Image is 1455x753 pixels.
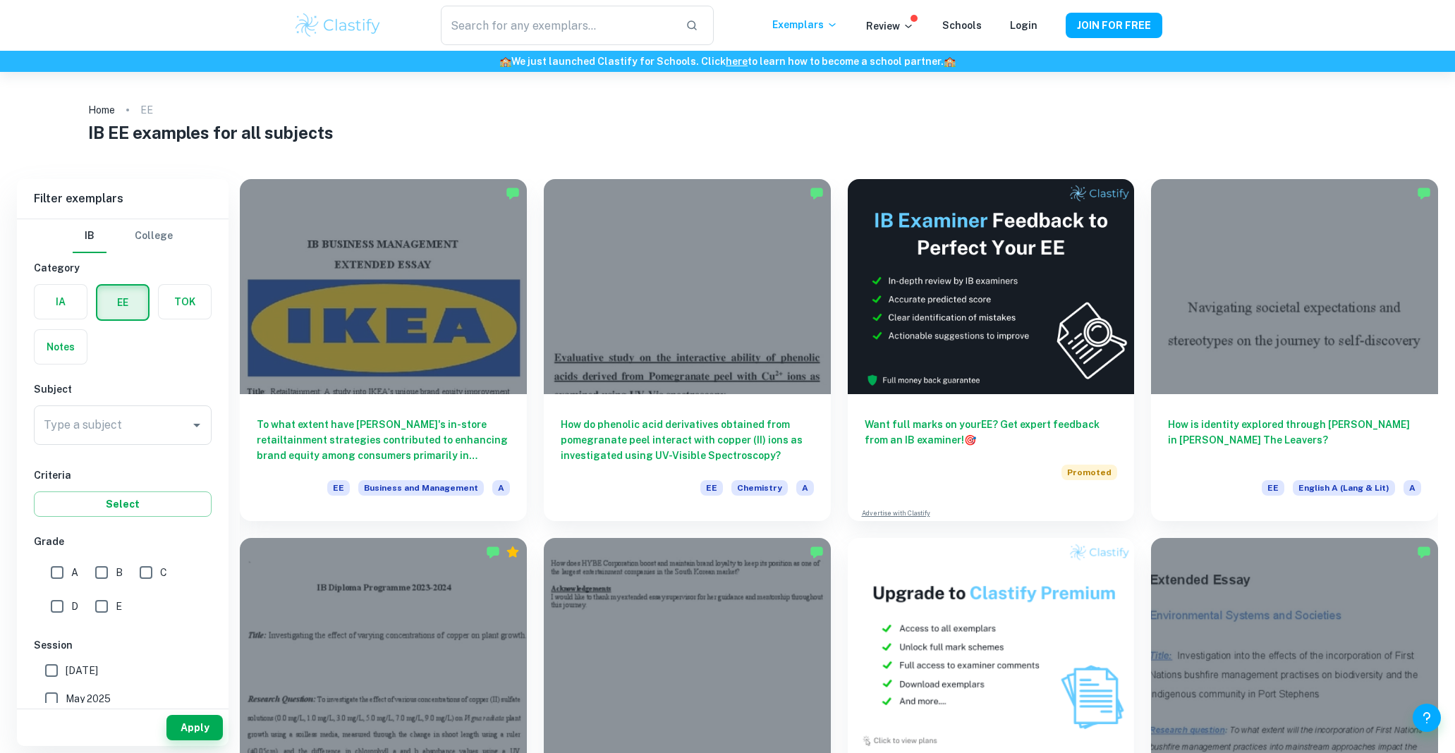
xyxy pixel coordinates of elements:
img: Thumbnail [848,538,1135,753]
div: Filter type choice [73,219,173,253]
img: Marked [810,186,824,200]
span: EE [700,480,723,496]
h6: How do phenolic acid derivatives obtained from pomegranate peel interact with copper (II) ions as... [561,417,814,463]
a: Home [88,100,115,120]
span: Chemistry [731,480,788,496]
h1: IB EE examples for all subjects [88,120,1368,145]
a: Login [1010,20,1037,31]
button: IA [35,285,87,319]
span: A [492,480,510,496]
button: Notes [35,330,87,364]
img: Marked [506,186,520,200]
a: To what extent have [PERSON_NAME]'s in-store retailtainment strategies contributed to enhancing b... [240,179,527,521]
a: How do phenolic acid derivatives obtained from pomegranate peel interact with copper (II) ions as... [544,179,831,521]
span: A [71,565,78,580]
img: Thumbnail [848,179,1135,394]
img: Marked [1417,186,1431,200]
input: Search for any exemplars... [441,6,674,45]
img: Marked [486,545,500,559]
h6: Want full marks on your EE ? Get expert feedback from an IB examiner! [865,417,1118,448]
h6: How is identity explored through [PERSON_NAME] in [PERSON_NAME] The Leavers? [1168,417,1421,463]
h6: Subject [34,381,212,397]
h6: Criteria [34,467,212,483]
h6: We just launched Clastify for Schools. Click to learn how to become a school partner. [3,54,1452,69]
span: D [71,599,78,614]
a: How is identity explored through [PERSON_NAME] in [PERSON_NAME] The Leavers?EEEnglish A (Lang & L... [1151,179,1438,521]
div: Premium [506,545,520,559]
a: Advertise with Clastify [862,508,930,518]
p: Exemplars [772,17,838,32]
span: A [796,480,814,496]
span: E [116,599,122,614]
span: EE [1262,480,1284,496]
span: 🏫 [499,56,511,67]
h6: Session [34,637,212,653]
a: Schools [942,20,982,31]
button: EE [97,286,148,319]
span: C [160,565,167,580]
button: College [135,219,173,253]
span: May 2025 [66,691,111,706]
button: JOIN FOR FREE [1066,13,1162,38]
span: English A (Lang & Lit) [1293,480,1395,496]
button: Select [34,491,212,517]
span: [DATE] [66,663,98,678]
a: Want full marks on yourEE? Get expert feedback from an IB examiner!PromotedAdvertise with Clastify [848,179,1135,521]
span: A [1404,480,1421,496]
span: Business and Management [358,480,484,496]
img: Marked [1417,545,1431,559]
button: IB [73,219,106,253]
h6: Filter exemplars [17,179,229,219]
h6: Category [34,260,212,276]
a: here [726,56,748,67]
h6: Grade [34,534,212,549]
p: Review [866,18,914,34]
span: EE [327,480,350,496]
img: Clastify logo [293,11,383,39]
h6: To what extent have [PERSON_NAME]'s in-store retailtainment strategies contributed to enhancing b... [257,417,510,463]
button: Open [187,415,207,435]
img: Marked [810,545,824,559]
span: B [116,565,123,580]
p: EE [140,102,153,118]
span: 🎯 [964,434,976,446]
button: Apply [166,715,223,740]
button: Help and Feedback [1413,704,1441,732]
button: TOK [159,285,211,319]
span: Promoted [1061,465,1117,480]
span: 🏫 [944,56,956,67]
